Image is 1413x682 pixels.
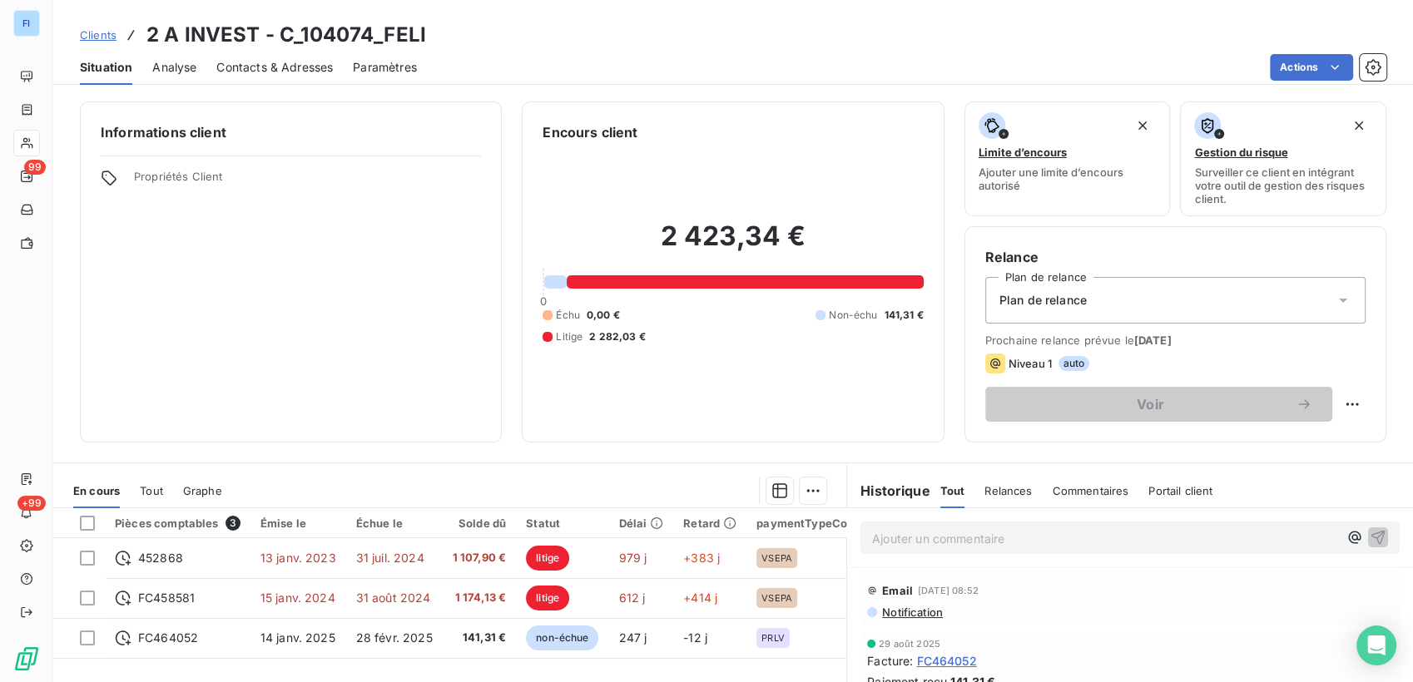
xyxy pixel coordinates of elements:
div: Open Intercom Messenger [1356,625,1396,665]
span: FC464052 [916,652,976,670]
span: Portail client [1148,484,1212,497]
h6: Encours client [543,122,637,142]
span: auto [1059,356,1090,371]
button: Gestion du risqueSurveiller ce client en intégrant votre outil de gestion des risques client. [1180,101,1386,216]
span: 1 174,13 € [453,590,507,606]
img: Logo LeanPay [13,645,40,672]
span: 28 févr. 2025 [356,630,433,645]
span: litige [526,586,569,610]
span: Graphe [183,484,222,497]
span: Non-échu [829,308,877,323]
span: PRLV [761,633,785,643]
span: 14 janv. 2025 [260,630,335,645]
span: non-échue [526,625,598,650]
button: Limite d’encoursAjouter une limite d’encours autorisé [964,101,1171,216]
span: Voir [1005,398,1296,411]
span: 141,31 € [884,308,923,323]
span: 31 août 2024 [356,591,431,605]
span: Surveiller ce client en intégrant votre outil de gestion des risques client. [1194,166,1372,205]
span: litige [526,546,569,571]
span: FC464052 [138,630,198,646]
span: Propriétés Client [134,170,481,193]
span: 247 j [618,630,647,645]
div: Délai [618,516,663,530]
span: +414 j [683,591,717,605]
span: VSEPA [761,553,792,563]
span: 141,31 € [453,630,507,646]
span: 2 282,03 € [589,329,646,344]
h6: Historique [847,481,930,501]
h2: 2 423,34 € [543,220,923,269]
span: Situation [80,59,132,76]
span: 979 j [618,551,647,565]
span: FC458581 [138,590,195,606]
span: 3 [226,516,240,531]
h6: Informations client [101,122,481,142]
span: Tout [940,484,965,497]
span: 612 j [618,591,645,605]
span: [DATE] [1134,334,1172,347]
span: 0 [540,294,547,308]
span: Prochaine relance prévue le [985,334,1366,347]
span: Litige [556,329,583,344]
span: Échu [556,308,580,323]
div: Échue le [356,516,433,530]
span: Niveau 1 [1009,357,1052,370]
div: paymentTypeCode [756,516,860,530]
span: Plan de relance [999,292,1087,309]
span: 31 juil. 2024 [356,551,424,565]
span: Paramètres [353,59,417,76]
span: En cours [73,484,120,497]
div: Statut [526,516,598,530]
span: Facture : [867,652,913,670]
button: Voir [985,387,1332,422]
span: VSEPA [761,593,792,603]
span: Contacts & Adresses [216,59,333,76]
span: Ajouter une limite d’encours autorisé [979,166,1157,192]
span: 29 août 2025 [879,639,940,649]
span: +99 [17,496,46,511]
button: Actions [1270,54,1353,81]
span: Analyse [152,59,196,76]
span: 1 107,90 € [453,550,507,566]
span: +383 j [683,551,720,565]
span: 452868 [138,550,183,566]
div: Émise le [260,516,336,530]
span: Gestion du risque [1194,146,1287,159]
span: Notification [880,605,943,619]
div: Solde dû [453,516,507,530]
span: [DATE] 08:52 [918,586,979,596]
span: Relances [984,484,1032,497]
div: Retard [683,516,736,530]
span: 99 [24,160,46,175]
span: Tout [140,484,163,497]
span: 13 janv. 2023 [260,551,336,565]
span: Email [882,584,913,597]
span: 0,00 € [587,308,620,323]
span: Clients [80,28,117,42]
span: 15 janv. 2024 [260,591,335,605]
a: Clients [80,27,117,43]
div: Pièces comptables [115,516,240,531]
h6: Relance [985,247,1366,267]
div: FI [13,10,40,37]
h3: 2 A INVEST - C_104074_FELI [146,20,426,50]
span: Limite d’encours [979,146,1067,159]
span: Commentaires [1052,484,1128,497]
span: -12 j [683,630,707,645]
